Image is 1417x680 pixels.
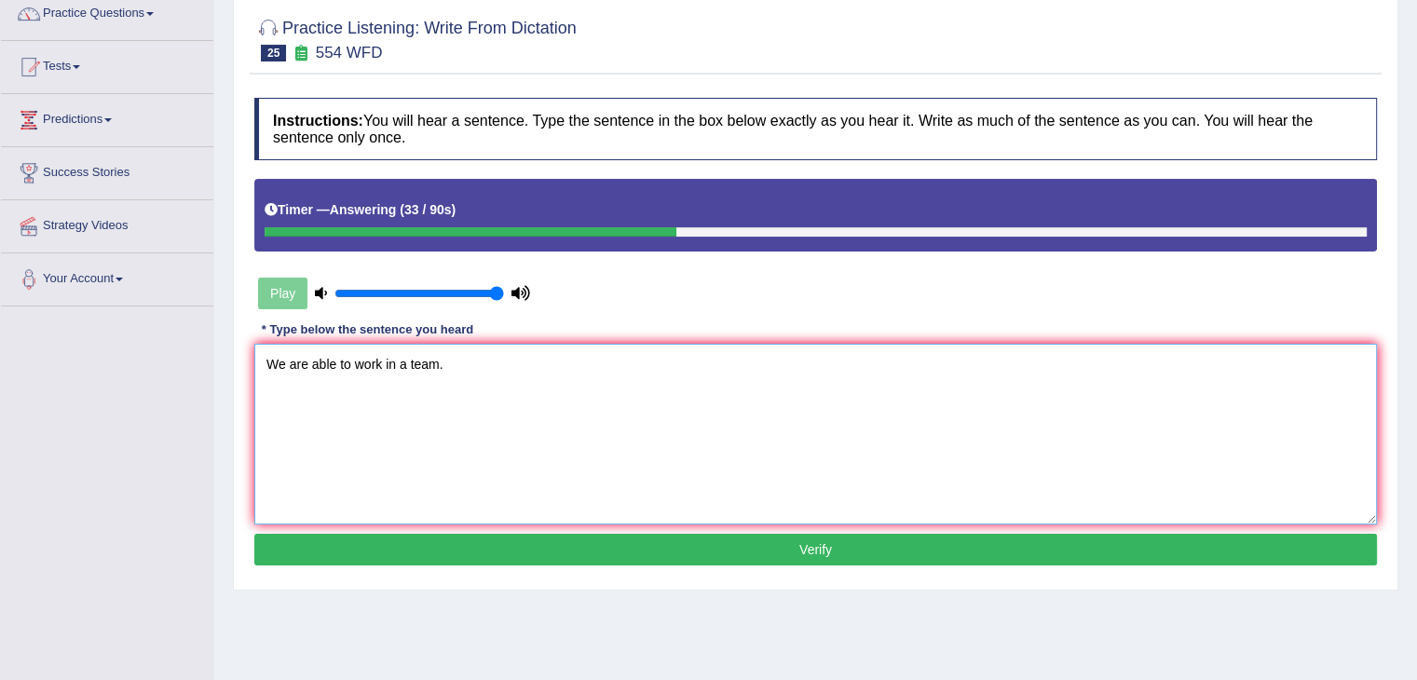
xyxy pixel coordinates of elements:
[254,98,1377,160] h4: You will hear a sentence. Type the sentence in the box below exactly as you hear it. Write as muc...
[261,45,286,61] span: 25
[1,147,213,194] a: Success Stories
[254,15,577,61] h2: Practice Listening: Write From Dictation
[1,41,213,88] a: Tests
[291,45,310,62] small: Exam occurring question
[265,203,456,217] h5: Timer —
[273,113,363,129] b: Instructions:
[400,202,404,217] b: (
[254,534,1377,565] button: Verify
[1,253,213,300] a: Your Account
[1,200,213,247] a: Strategy Videos
[452,202,456,217] b: )
[404,202,452,217] b: 33 / 90s
[330,202,397,217] b: Answering
[1,94,213,141] a: Predictions
[316,44,383,61] small: 554 WFD
[254,321,481,339] div: * Type below the sentence you heard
